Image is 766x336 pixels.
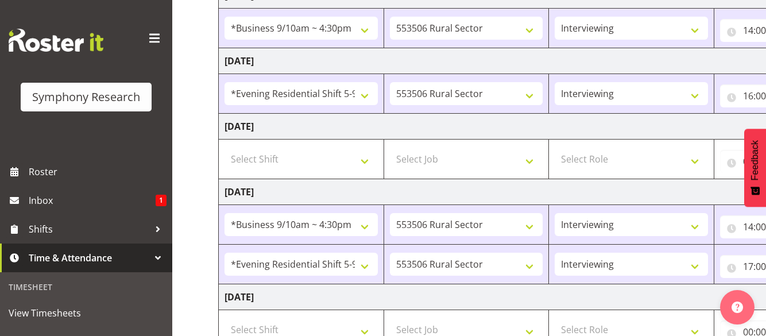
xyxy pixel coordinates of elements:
[29,249,149,267] span: Time & Attendance
[744,129,766,207] button: Feedback - Show survey
[9,29,103,52] img: Rosterit website logo
[29,163,167,180] span: Roster
[732,302,743,313] img: help-xxl-2.png
[29,192,156,209] span: Inbox
[9,304,164,322] span: View Timesheets
[156,195,167,206] span: 1
[750,140,760,180] span: Feedback
[3,275,169,299] div: Timesheet
[29,221,149,238] span: Shifts
[3,299,169,327] a: View Timesheets
[32,88,140,106] div: Symphony Research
